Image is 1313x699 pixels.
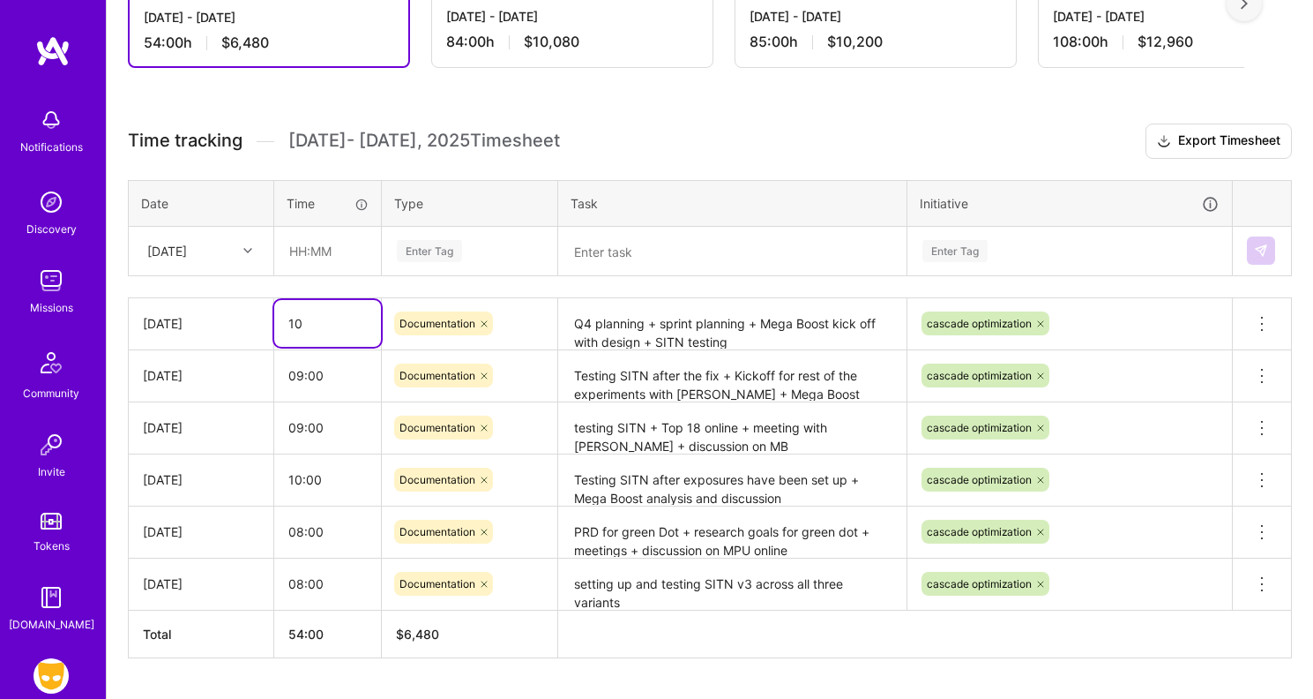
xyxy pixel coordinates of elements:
[34,427,69,462] img: Invite
[143,522,259,541] div: [DATE]
[34,658,69,694] img: Grindr: Product & Marketing
[129,610,274,658] th: Total
[34,580,69,615] img: guide book
[274,300,381,347] input: HH:MM
[927,317,1032,330] span: cascade optimization
[560,404,905,453] textarea: testing SITN + Top 18 online + meeting with [PERSON_NAME] + discussion on MB
[524,33,579,51] span: $10,080
[29,658,73,694] a: Grindr: Product & Marketing
[143,470,259,489] div: [DATE]
[144,8,394,26] div: [DATE] - [DATE]
[397,237,462,265] div: Enter Tag
[927,525,1032,538] span: cascade optimization
[128,130,242,152] span: Time tracking
[143,575,259,593] div: [DATE]
[399,525,475,538] span: Documentation
[558,180,907,226] th: Task
[287,194,369,213] div: Time
[1254,244,1268,258] img: Submit
[750,33,1002,51] div: 85:00 h
[30,342,72,384] img: Community
[9,615,94,634] div: [DOMAIN_NAME]
[396,627,439,642] span: $ 6,480
[560,508,905,557] textarea: PRD for green Dot + research goals for green dot + meetings + discussion on MPU online
[274,404,381,451] input: HH:MM
[26,220,77,238] div: Discovery
[382,180,558,226] th: Type
[20,138,83,156] div: Notifications
[827,33,883,51] span: $10,200
[560,300,905,349] textarea: Q4 planning + sprint planning + Mega Boost kick off with design + SITN testing
[221,34,269,52] span: $6,480
[1053,33,1305,51] div: 108:00 h
[560,456,905,505] textarea: Testing SITN after exposures have been set up + Mega Boost analysis and discussion
[34,102,69,138] img: bell
[147,242,187,260] div: [DATE]
[129,180,274,226] th: Date
[399,577,475,590] span: Documentation
[446,7,698,26] div: [DATE] - [DATE]
[34,263,69,298] img: teamwork
[144,34,394,52] div: 54:00 h
[399,421,475,434] span: Documentation
[274,508,381,555] input: HH:MM
[1138,33,1193,51] span: $12,960
[399,473,475,486] span: Documentation
[446,33,698,51] div: 84:00 h
[274,610,382,658] th: 54:00
[274,352,381,399] input: HH:MM
[30,298,73,317] div: Missions
[34,537,70,555] div: Tokens
[399,317,475,330] span: Documentation
[927,577,1032,590] span: cascade optimization
[41,513,62,530] img: tokens
[274,456,381,503] input: HH:MM
[927,421,1032,434] span: cascade optimization
[1053,7,1305,26] div: [DATE] - [DATE]
[274,560,381,607] input: HH:MM
[243,246,252,255] i: icon Chevron
[275,228,380,274] input: HH:MM
[399,369,475,382] span: Documentation
[143,366,259,385] div: [DATE]
[927,369,1032,382] span: cascade optimization
[560,560,905,609] textarea: setting up and testing SITN v3 across all three variants
[1145,124,1292,159] button: Export Timesheet
[34,184,69,220] img: discovery
[560,352,905,401] textarea: Testing SITN after the fix + Kickoff for rest of the experiments with [PERSON_NAME] + Mega Boost ...
[288,130,560,152] span: [DATE] - [DATE] , 2025 Timesheet
[23,384,79,402] div: Community
[38,462,65,481] div: Invite
[143,418,259,437] div: [DATE]
[35,35,71,67] img: logo
[143,314,259,333] div: [DATE]
[920,193,1220,214] div: Initiative
[927,473,1032,486] span: cascade optimization
[922,237,988,265] div: Enter Tag
[750,7,1002,26] div: [DATE] - [DATE]
[1157,132,1171,151] i: icon Download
